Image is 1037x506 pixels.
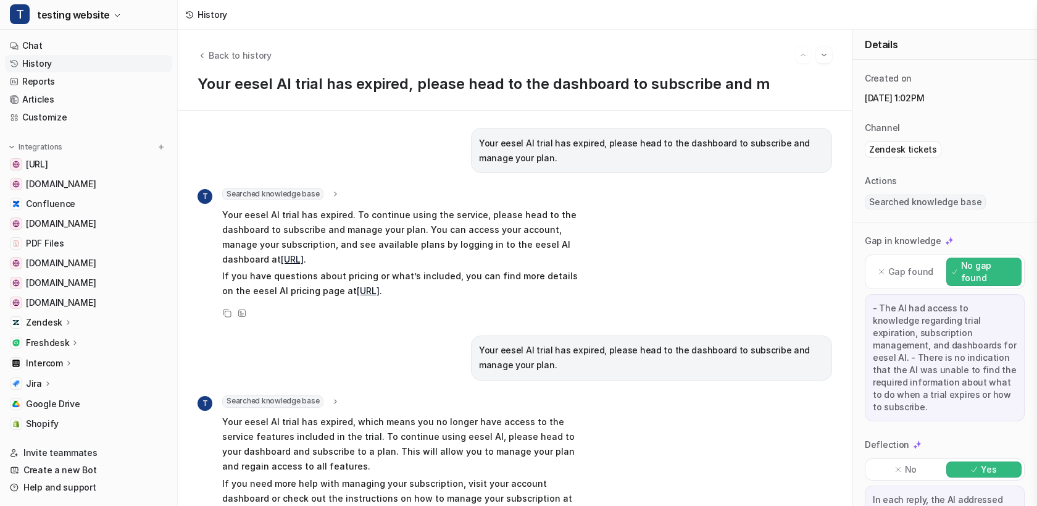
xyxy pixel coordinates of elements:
[5,274,172,292] a: careers-nri3pl.com[DOMAIN_NAME]
[905,463,917,476] p: No
[799,49,807,61] img: Previous session
[865,235,941,247] p: Gap in knowledge
[865,294,1025,421] div: - The AI had access to knowledge regarding trial expiration, subscription management, and dashboa...
[865,92,1025,104] p: [DATE] 1:02PM
[888,266,933,278] p: Gap found
[5,109,172,126] a: Customize
[961,259,1016,284] p: No gap found
[198,189,212,204] span: T
[5,255,172,272] a: nri3pl.com[DOMAIN_NAME]
[198,75,832,93] p: Your eesel AI trial has expired, please head to the dashboard to subscribe and m
[26,316,62,329] p: Zendesk
[26,337,69,349] p: Freshdesk
[12,339,20,347] img: Freshdesk
[26,198,75,210] span: Confluence
[820,49,828,61] img: Next session
[26,178,96,190] span: [DOMAIN_NAME]
[157,143,165,151] img: menu_add.svg
[12,161,20,168] img: www.eesel.ai
[26,217,96,230] span: [DOMAIN_NAME]
[12,299,20,306] img: www.cardekho.com
[12,420,20,428] img: Shopify
[795,47,811,63] button: Go to previous session
[12,380,20,387] img: Jira
[865,122,900,134] p: Channel
[222,415,583,474] p: Your eesel AI trial has expired, which means you no longer have access to the service features in...
[5,444,172,462] a: Invite teammates
[5,141,66,153] button: Integrations
[7,143,16,151] img: expand menu
[479,343,824,373] p: Your eesel AI trial has expired, please head to the dashboard to subscribe and manage your plan.
[865,195,986,209] span: Searched knowledge base
[865,439,909,451] p: Deflection
[852,30,1037,60] div: Details
[26,277,96,289] span: [DOMAIN_NAME]
[12,259,20,267] img: nri3pl.com
[5,175,172,193] a: support.coursiv.io[DOMAIN_NAME]
[5,462,172,479] a: Create a new Bot
[5,215,172,232] a: support.bikesonline.com.au[DOMAIN_NAME]
[26,398,80,410] span: Google Drive
[281,254,304,264] a: [URL]
[5,91,172,108] a: Articles
[26,297,96,309] span: [DOMAIN_NAME]
[26,257,96,269] span: [DOMAIN_NAME]
[222,208,583,267] p: Your eesel AI trial has expired. To continue using the service, please head to the dashboard to s...
[12,200,20,208] img: Confluence
[981,463,996,476] p: Yes
[12,319,20,326] img: Zendesk
[209,49,272,62] span: Back to history
[222,395,323,408] span: Searched knowledge base
[5,415,172,432] a: ShopifyShopify
[5,235,172,252] a: PDF FilesPDF Files
[198,396,212,411] span: T
[5,37,172,54] a: Chat
[26,418,59,430] span: Shopify
[10,4,30,24] span: T
[12,400,20,408] img: Google Drive
[198,49,272,62] button: Back to history
[816,47,832,63] button: Go to next session
[26,158,48,171] span: [URL]
[5,479,172,496] a: Help and support
[5,73,172,90] a: Reports
[37,6,110,23] span: testing website
[12,180,20,188] img: support.coursiv.io
[26,237,64,250] span: PDF Files
[869,143,937,156] p: Zendesk tickets
[865,72,912,85] p: Created on
[5,195,172,213] a: ConfluenceConfluence
[198,8,227,21] div: History
[12,279,20,287] img: careers-nri3pl.com
[5,294,172,311] a: www.cardekho.com[DOMAIN_NAME]
[222,269,583,298] p: If you have questions about pricing or what’s included, you can find more details on the eesel AI...
[5,156,172,173] a: www.eesel.ai[URL]
[26,357,63,369] p: Intercom
[5,395,172,413] a: Google DriveGoogle Drive
[222,188,323,200] span: Searched knowledge base
[357,285,380,296] a: [URL]
[12,240,20,247] img: PDF Files
[19,142,62,152] p: Integrations
[12,220,20,227] img: support.bikesonline.com.au
[479,136,824,166] p: Your eesel AI trial has expired, please head to the dashboard to subscribe and manage your plan.
[12,360,20,367] img: Intercom
[26,377,42,390] p: Jira
[865,175,897,187] p: Actions
[5,55,172,72] a: History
